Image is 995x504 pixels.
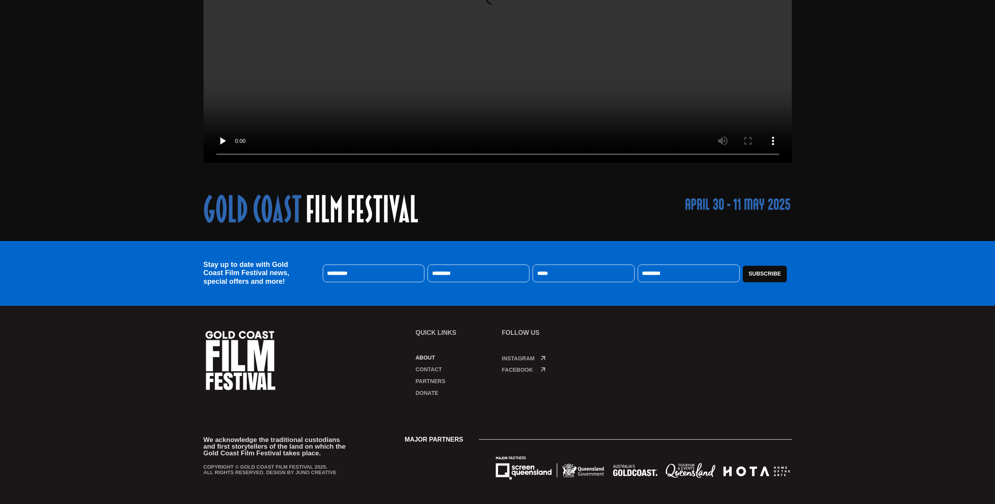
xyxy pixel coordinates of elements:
[541,367,545,372] a: Facebook
[502,355,535,362] a: Instagram
[204,436,378,457] p: We acknowledge the traditional custodians and first storytellers of the land on which the Gold Co...
[743,266,787,282] button: Subscribe
[502,367,533,373] a: Facebook
[749,271,781,276] span: Subscribe
[416,365,494,373] a: Contact
[416,330,494,336] p: Quick links
[416,354,494,397] nav: Menu
[416,389,494,397] a: Donate
[502,330,580,336] p: FOLLOW US
[416,354,494,362] a: About
[204,464,337,476] p: COPYRIGHT © GOLD COAST FILM FESTIVAL 2025. ALL RIGHTS RESERVED. DESIGN BY JUNO CREATIVE
[541,356,545,360] a: Instagram
[416,377,494,385] a: Partners
[405,436,463,443] span: MAJOR PARTNERS
[204,261,304,286] h4: Stay up to date with Gold Coast Film Festival news, special offers and more!
[323,265,845,287] form: Subscription Form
